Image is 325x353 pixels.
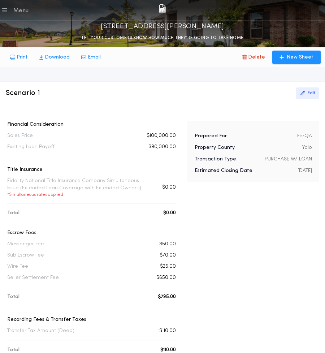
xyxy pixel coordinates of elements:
p: $90,000.00 [148,143,176,151]
p: $50.00 [159,241,176,248]
p: Wire Fee [7,263,28,270]
p: PURCHASE W/ LOAN [265,156,312,163]
p: Sub Escrow Fee [7,252,44,259]
p: Seller Settlement Fee [7,274,59,281]
button: Email [75,51,107,64]
p: Messenger Fee [7,241,44,248]
p: $100,000.00 [147,132,176,139]
p: [DATE] [298,167,312,175]
p: Fidelity National Title Insurance Company Simultaneous Issue (Extended Loan Coverage with Extende... [7,177,147,198]
p: $0.00 [163,210,176,217]
p: Estimated Closing Date [195,167,252,175]
p: Prepared For [195,133,227,140]
p: Print [17,54,28,61]
img: img [159,4,166,13]
p: Title Insurance [7,166,176,173]
p: Download [45,54,70,61]
p: $110.00 [159,327,176,335]
p: Email [88,54,101,61]
button: Download [34,51,75,64]
button: Print [4,51,34,64]
p: Total [7,293,19,301]
p: FerQA [297,133,312,140]
p: $795.00 [158,293,176,301]
p: Transfer Tax Amount (Deed) [7,327,74,335]
p: Recording Fees & Transfer Taxes [7,316,176,323]
p: New Sheet [287,54,313,61]
div: Menu [13,7,29,15]
button: Edit [296,87,319,99]
h3: Scenario 1 [6,88,40,98]
p: Edit [308,90,315,96]
button: New Sheet [272,51,321,64]
p: Sales Price [7,132,33,139]
p: Property County [195,144,235,151]
p: [STREET_ADDRESS][PERSON_NAME] [101,21,224,32]
p: $25.00 [160,263,176,270]
p: Transaction Type [195,156,236,163]
p: Financial Consideration [7,121,176,128]
p: Escrow Fees [7,229,176,237]
p: Delete [248,54,265,61]
p: $0.00 [162,184,176,191]
p: LET YOUR CUSTOMERS KNOW HOW MUCH THEY’RE GOING TO TAKE HOME [82,34,243,42]
p: Yolo [302,144,312,151]
p: $650.00 [156,274,176,281]
button: Delete [237,51,271,64]
p: Total [7,210,19,217]
p: * Simultaneous rates applied [7,192,147,198]
p: Existing Loan Payoff [7,143,55,151]
p: $70.00 [160,252,176,259]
